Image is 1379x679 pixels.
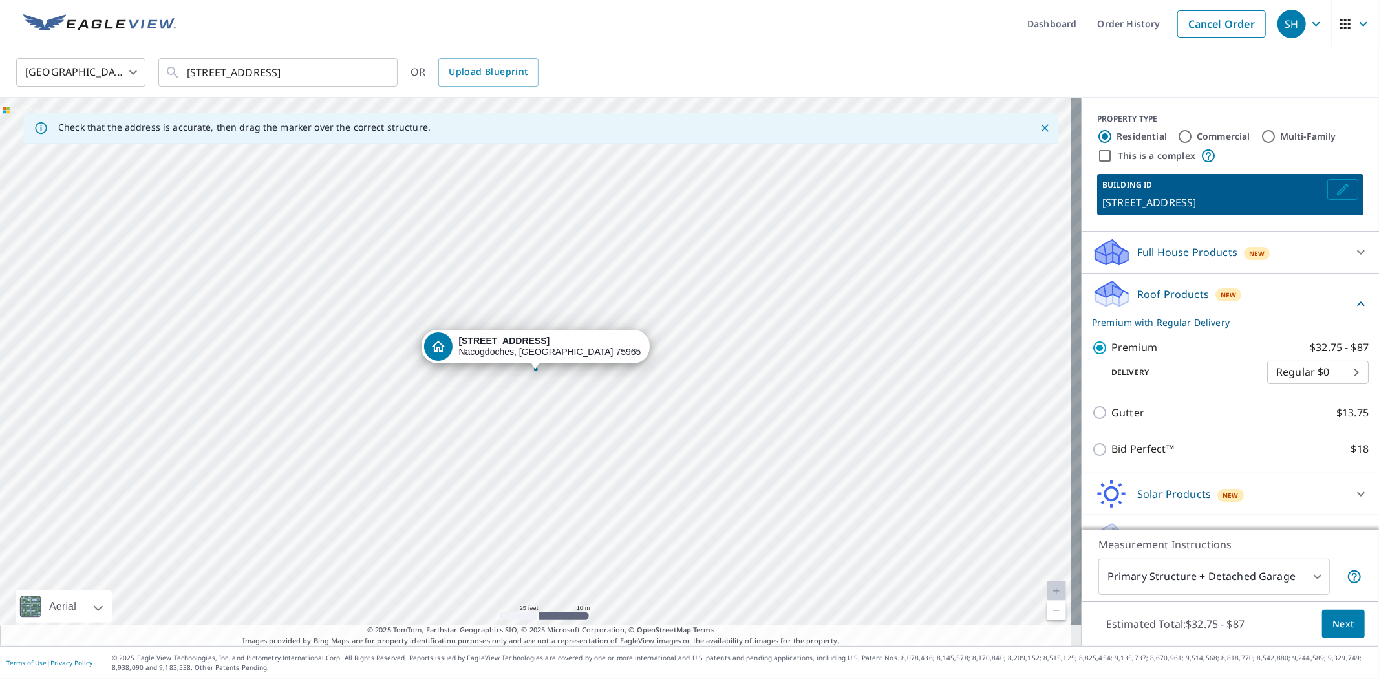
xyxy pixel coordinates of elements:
div: Walls ProductsNew [1092,521,1369,552]
p: BUILDING ID [1102,179,1152,190]
button: Next [1322,610,1365,639]
span: New [1221,290,1237,300]
span: Next [1332,616,1354,632]
a: Terms of Use [6,658,47,667]
div: Nacogdoches, [GEOGRAPHIC_DATA] 75965 [459,336,641,358]
a: OpenStreetMap [637,625,691,634]
p: Measurement Instructions [1098,537,1362,552]
p: Premium [1111,339,1157,356]
a: Upload Blueprint [438,58,538,87]
p: $32.75 - $87 [1310,339,1369,356]
p: $13.75 [1336,405,1369,421]
div: [GEOGRAPHIC_DATA] [16,54,145,91]
strong: [STREET_ADDRESS] [459,336,550,346]
button: Close [1036,120,1053,136]
p: $18 [1351,441,1369,457]
div: Roof ProductsNewPremium with Regular Delivery [1092,279,1369,329]
span: Upload Blueprint [449,64,528,80]
div: Aerial [45,590,80,623]
p: [STREET_ADDRESS] [1102,195,1322,210]
span: New [1223,490,1239,501]
div: Dropped pin, building 1, Residential property, 2118 County Road 205 Nacogdoches, TX 75965 [422,330,650,370]
div: PROPERTY TYPE [1097,113,1363,125]
p: Premium with Regular Delivery [1092,316,1353,329]
a: Terms [693,625,714,634]
a: Privacy Policy [50,658,92,667]
div: Full House ProductsNew [1092,237,1369,268]
p: © 2025 Eagle View Technologies, Inc. and Pictometry International Corp. All Rights Reserved. Repo... [112,653,1373,673]
div: Regular $0 [1267,354,1369,391]
a: Current Level 20, Zoom In Disabled [1047,581,1066,601]
a: Current Level 20, Zoom Out [1047,601,1066,620]
div: Primary Structure + Detached Garage [1098,559,1330,595]
input: Search by address or latitude-longitude [187,54,371,91]
p: Delivery [1092,367,1267,378]
label: Commercial [1197,130,1250,143]
p: Check that the address is accurate, then drag the marker over the correct structure. [58,122,431,133]
div: SH [1277,10,1306,38]
img: EV Logo [23,14,176,34]
p: Full House Products [1137,244,1237,260]
span: New [1249,248,1265,259]
p: | [6,659,92,667]
a: Cancel Order [1177,10,1266,38]
button: Edit building 1 [1327,179,1358,200]
span: Your report will include the primary structure and a detached garage if one exists. [1347,569,1362,585]
label: Multi-Family [1280,130,1336,143]
p: Roof Products [1137,286,1209,302]
p: Gutter [1111,405,1144,421]
span: © 2025 TomTom, Earthstar Geographics SIO, © 2025 Microsoft Corporation, © [367,625,714,636]
label: Residential [1117,130,1167,143]
div: Solar ProductsNew [1092,479,1369,510]
div: Aerial [16,590,112,623]
div: OR [411,58,539,87]
p: Bid Perfect™ [1111,441,1174,457]
label: This is a complex [1118,149,1195,162]
p: Walls Products [1137,528,1212,544]
p: Estimated Total: $32.75 - $87 [1096,610,1255,638]
p: Solar Products [1137,486,1211,502]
